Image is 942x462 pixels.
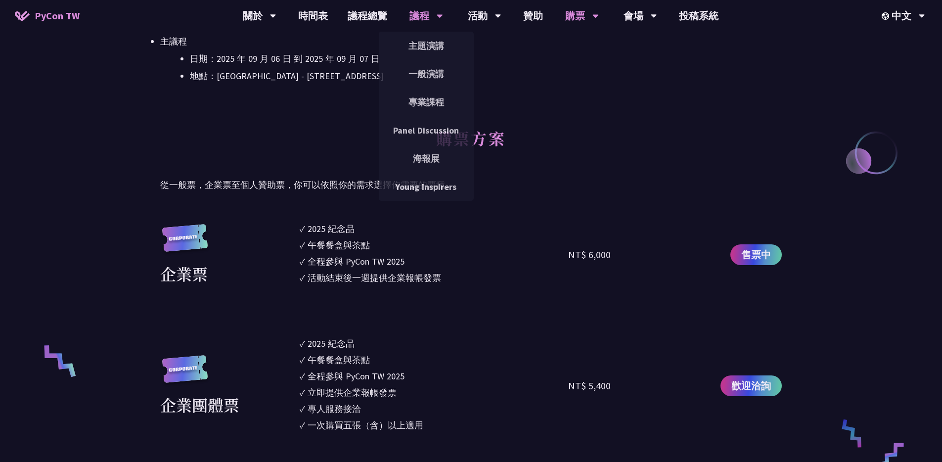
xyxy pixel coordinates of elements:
[308,402,361,416] div: 專人服務接洽
[300,386,569,399] li: ✓
[379,34,474,57] a: 主題演講
[308,418,423,432] div: 一次購買五張（含）以上適用
[300,353,569,367] li: ✓
[160,178,782,192] p: 從一般票，企業票至個人贊助票，你可以依照你的需求選擇你需要的票種。
[300,271,569,284] li: ✓
[379,119,474,142] a: Panel Discussion
[160,224,210,262] img: corporate.a587c14.svg
[308,386,397,399] div: 立即提供企業報帳發票
[300,222,569,235] li: ✓
[379,175,474,198] a: Young Inspirers
[741,247,771,262] span: 售票中
[35,8,80,23] span: PyCon TW
[160,118,782,173] h2: 購票方案
[882,12,892,20] img: Locale Icon
[379,91,474,114] a: 專業課程
[308,370,404,383] div: 全程參與 PyCon TW 2025
[308,255,404,268] div: 全程參與 PyCon TW 2025
[160,34,782,84] li: 主議程
[308,238,370,252] div: 午餐餐盒與茶點
[568,378,611,393] div: NT$ 5,400
[300,255,569,268] li: ✓
[160,355,210,393] img: corporate.a587c14.svg
[5,3,90,28] a: PyCon TW
[300,402,569,416] li: ✓
[15,11,30,21] img: Home icon of PyCon TW 2025
[160,262,208,285] div: 企業票
[300,418,569,432] li: ✓
[568,247,611,262] div: NT$ 6,000
[308,337,355,350] div: 2025 紀念品
[731,378,771,393] span: 歡迎洽詢
[308,222,355,235] div: 2025 紀念品
[308,353,370,367] div: 午餐餐盒與茶點
[379,62,474,86] a: 一般演講
[190,51,782,66] li: 日期：2025 年 09 月 06 日 到 2025 年 09 月 07 日
[720,375,782,396] a: 歡迎洽詢
[379,147,474,170] a: 海報展
[160,393,239,416] div: 企業團體票
[300,238,569,252] li: ✓
[190,69,782,84] li: 地點：[GEOGRAPHIC_DATA] - ​[STREET_ADDRESS]
[730,244,782,265] a: 售票中
[300,370,569,383] li: ✓
[300,337,569,350] li: ✓
[308,271,441,284] div: 活動結束後一週提供企業報帳發票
